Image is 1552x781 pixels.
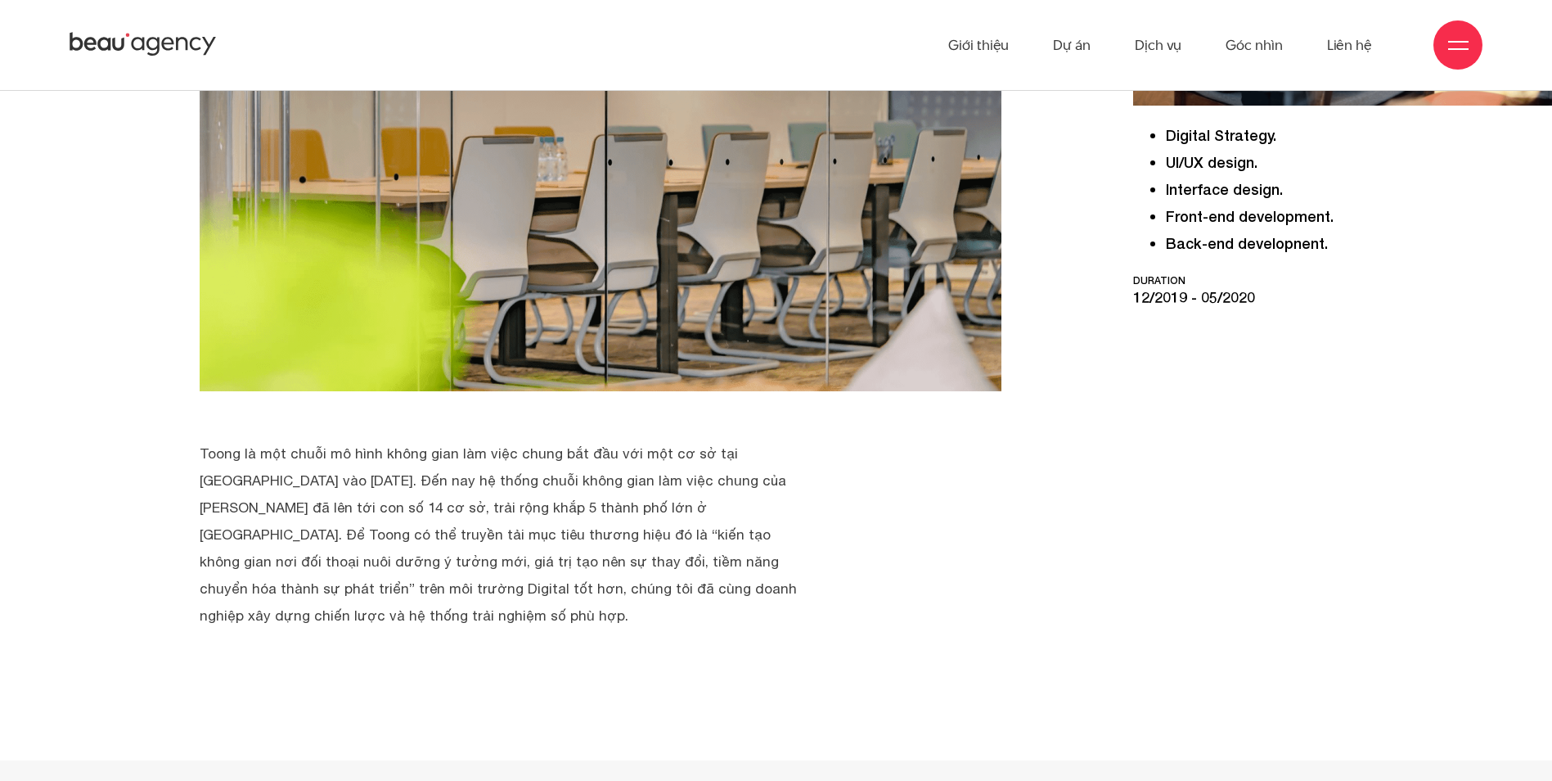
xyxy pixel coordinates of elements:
[1166,203,1552,230] li: Front-end development.
[1166,230,1552,257] li: Back-end developnent.
[1166,122,1552,149] li: Digital Strategy.
[1166,149,1552,176] li: UI/UX design.
[1133,273,1552,287] span: DURATION
[200,440,797,630] p: Toong là một chuỗi mô hình không gian làm việc chung bắt đầu với một cơ sở tại [GEOGRAPHIC_DATA] ...
[1166,176,1552,203] li: Interface design.
[1133,273,1552,309] p: 12/2019 - 05/2020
